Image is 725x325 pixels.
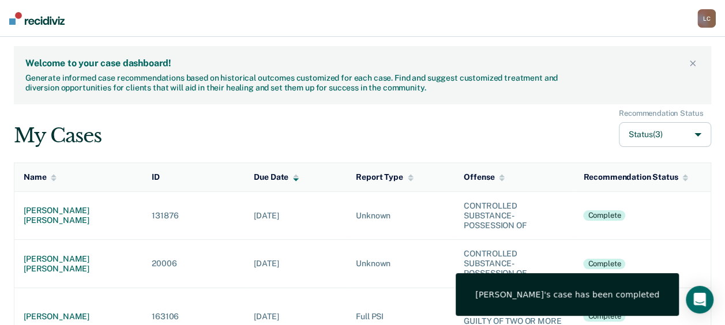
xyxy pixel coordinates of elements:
div: Complete [583,311,625,322]
div: Offense [464,172,505,182]
div: Name [24,172,57,182]
td: 131876 [142,191,245,239]
div: [PERSON_NAME] [PERSON_NAME] [24,206,133,225]
div: Recommendation Status [583,172,688,182]
td: Unknown [347,191,454,239]
div: Report Type [356,172,413,182]
div: Generate informed case recommendations based on historical outcomes customized for each case. Fin... [25,73,561,93]
div: CONTROLLED SUBSTANCE-POSSESSION OF [464,249,565,278]
div: Recommendation Status [619,109,703,118]
div: L C [697,9,716,28]
div: Open Intercom Messenger [686,286,713,313]
td: [DATE] [245,191,347,239]
div: Complete [583,259,625,269]
img: Recidiviz [9,12,65,25]
td: [DATE] [245,240,347,288]
div: CONTROLLED SUBSTANCE-POSSESSION OF [464,201,565,230]
button: Status(3) [619,122,711,147]
div: ID [152,172,160,182]
div: My Cases [14,124,101,148]
div: [PERSON_NAME] [24,312,133,322]
div: Complete [583,210,625,221]
button: LC [697,9,716,28]
div: [PERSON_NAME] [PERSON_NAME] [24,254,133,274]
td: 20006 [142,240,245,288]
span: [PERSON_NAME] 's case has been completed [475,289,659,300]
div: Welcome to your case dashboard! [25,58,686,69]
td: Unknown [347,240,454,288]
div: Due Date [254,172,299,182]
